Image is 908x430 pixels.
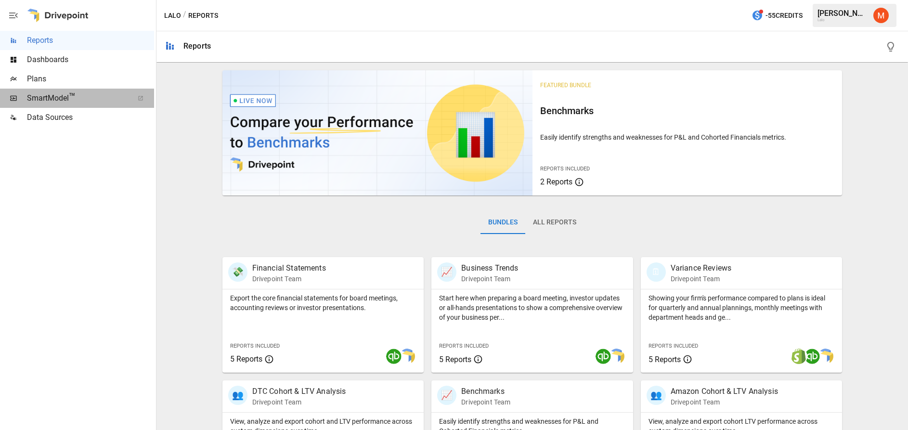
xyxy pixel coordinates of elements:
img: smart model [609,349,624,364]
p: Export the core financial statements for board meetings, accounting reviews or investor presentat... [230,293,416,313]
p: Amazon Cohort & LTV Analysis [671,386,778,397]
div: 💸 [228,262,247,282]
button: All Reports [525,211,584,234]
span: 5 Reports [439,355,471,364]
span: SmartModel [27,92,127,104]
p: DTC Cohort & LTV Analysis [252,386,346,397]
span: 5 Reports [230,354,262,364]
p: Easily identify strengths and weaknesses for P&L and Cohorted Financials metrics. [540,132,835,142]
span: Dashboards [27,54,154,65]
div: Lalo [817,18,868,22]
span: 5 Reports [649,355,681,364]
p: Financial Statements [252,262,326,274]
div: 📈 [437,386,456,405]
p: Variance Reviews [671,262,731,274]
div: [PERSON_NAME] [817,9,868,18]
img: quickbooks [386,349,402,364]
p: Start here when preparing a board meeting, investor updates or all-hands presentations to show a ... [439,293,625,322]
span: ™ [69,91,76,103]
img: quickbooks [804,349,820,364]
span: Reports [27,35,154,46]
p: Drivepoint Team [252,397,346,407]
div: / [183,10,186,22]
button: Bundles [480,211,525,234]
span: Reports Included [230,343,280,349]
img: quickbooks [596,349,611,364]
button: -55Credits [748,7,806,25]
span: Reports Included [540,166,590,172]
div: 👥 [647,386,666,405]
button: Marie Charlet [868,2,895,29]
img: Marie Charlet [873,8,889,23]
p: Showing your firm's performance compared to plans is ideal for quarterly and annual plannings, mo... [649,293,835,322]
p: Benchmarks [461,386,510,397]
p: Drivepoint Team [461,274,518,284]
h6: Benchmarks [540,103,835,118]
p: Drivepoint Team [671,397,778,407]
span: -55 Credits [765,10,803,22]
img: shopify [791,349,806,364]
button: Lalo [164,10,181,22]
span: Reports Included [439,343,489,349]
span: Featured Bundle [540,82,591,89]
p: Business Trends [461,262,518,274]
div: 🗓 [647,262,666,282]
span: Reports Included [649,343,698,349]
img: smart model [400,349,415,364]
p: Drivepoint Team [671,274,731,284]
img: video thumbnail [222,70,532,195]
span: Data Sources [27,112,154,123]
span: 2 Reports [540,177,572,186]
span: Plans [27,73,154,85]
p: Drivepoint Team [252,274,326,284]
p: Drivepoint Team [461,397,510,407]
div: Reports [183,41,211,51]
div: 📈 [437,262,456,282]
img: smart model [818,349,833,364]
div: 👥 [228,386,247,405]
